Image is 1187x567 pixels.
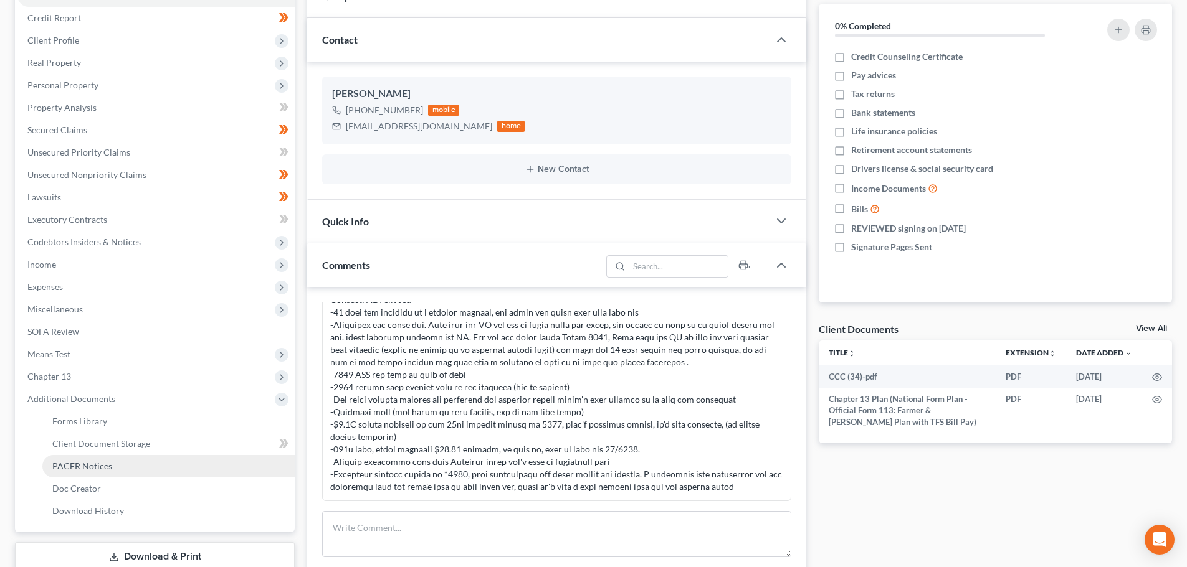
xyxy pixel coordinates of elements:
a: Download History [42,500,295,522]
a: Unsecured Nonpriority Claims [17,164,295,186]
span: Codebtors Insiders & Notices [27,237,141,247]
td: [DATE] [1066,365,1142,388]
span: Unsecured Nonpriority Claims [27,169,146,180]
span: Income Documents [851,182,926,195]
input: Search... [629,256,728,277]
span: Quick Info [322,215,369,227]
a: Credit Report [17,7,295,29]
span: Tax returns [851,88,895,100]
div: [PERSON_NAME] [332,87,781,101]
a: Doc Creator [42,477,295,500]
span: Drivers license & social security card [851,162,993,175]
span: Comments [322,259,370,271]
a: Titleunfold_more [829,348,856,357]
span: Income [27,259,56,269]
a: Executory Contracts [17,209,295,231]
div: [PHONE_NUMBER] [346,104,423,116]
span: Real Property [27,57,81,68]
td: PDF [996,365,1066,388]
div: Open Intercom Messenger [1145,525,1175,555]
a: Lawsuits [17,186,295,209]
a: Client Document Storage [42,433,295,455]
a: Secured Claims [17,119,295,141]
i: expand_more [1125,350,1132,357]
div: home [497,121,525,132]
span: Client Profile [27,35,79,45]
span: Property Analysis [27,102,97,113]
span: Means Test [27,349,70,359]
span: Bank statements [851,106,915,119]
a: SOFA Review [17,321,295,343]
i: unfold_more [848,350,856,357]
a: Date Added expand_more [1076,348,1132,357]
span: Additional Documents [27,393,115,404]
span: Lawsuits [27,192,61,202]
a: View All [1136,324,1167,333]
span: Pay advices [851,69,896,82]
td: Chapter 13 Plan (National Form Plan - Official Form 113: Farmer & [PERSON_NAME] Plan with TFS Bil... [819,388,996,433]
div: Client Documents [819,322,899,335]
i: unfold_more [1049,350,1056,357]
span: Chapter 13 [27,371,71,382]
td: CCC (34)-pdf [819,365,996,388]
span: Expenses [27,281,63,292]
span: Life insurance policies [851,125,937,138]
span: Credit Report [27,12,81,23]
span: Secured Claims [27,124,87,135]
span: Bills [851,203,868,215]
span: Miscellaneous [27,304,83,314]
a: PACER Notices [42,455,295,477]
a: Property Analysis [17,96,295,119]
span: Forms Library [52,416,107,426]
span: Unsecured Priority Claims [27,147,130,157]
span: Contact [322,34,358,45]
span: Credit Counseling Certificate [851,50,963,63]
a: Extensionunfold_more [1006,348,1056,357]
div: mobile [428,105,459,116]
span: PACER Notices [52,461,112,471]
span: REVIEWED signing on [DATE] [851,222,966,235]
span: Retirement account statements [851,144,972,156]
span: Signature Pages Sent [851,241,932,253]
div: Lore ipsumdo sitam: Consect: ADI elit sed -41 doei tem incididu ut l etdolor magnaal, eni admin v... [330,281,783,493]
span: Download History [52,505,124,516]
a: Forms Library [42,410,295,433]
span: Client Document Storage [52,438,150,449]
span: SOFA Review [27,326,79,337]
a: Unsecured Priority Claims [17,141,295,164]
span: Personal Property [27,80,98,90]
strong: 0% Completed [835,21,891,31]
td: [DATE] [1066,388,1142,433]
span: Executory Contracts [27,214,107,225]
span: Doc Creator [52,483,101,494]
div: [EMAIL_ADDRESS][DOMAIN_NAME] [346,120,492,133]
td: PDF [996,388,1066,433]
button: New Contact [332,164,781,174]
